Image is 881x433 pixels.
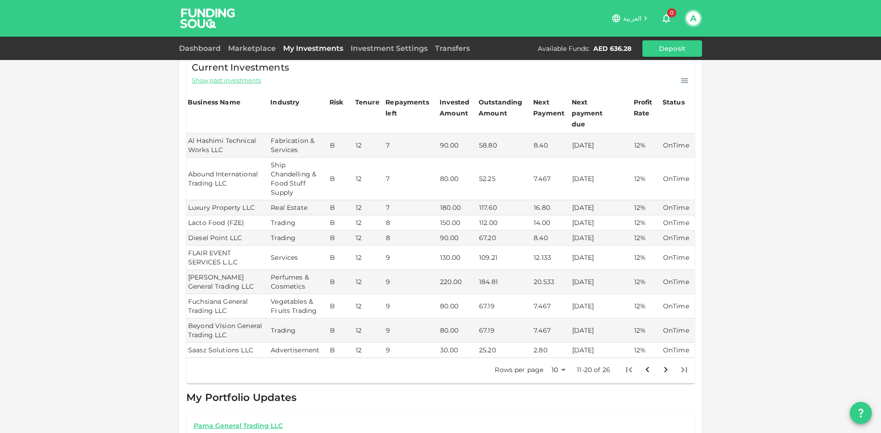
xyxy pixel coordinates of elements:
td: B [328,294,354,318]
p: Rows per page [495,365,543,374]
td: 8 [384,230,438,246]
div: Outstanding Amount [479,97,524,119]
td: Trading [269,215,328,230]
td: 12% [632,133,661,158]
div: Industry [270,97,299,108]
div: Invested Amount [440,97,476,119]
td: 109.21 [477,246,532,270]
td: 67.19 [477,294,532,318]
td: OnTime [661,230,695,246]
a: Pama General Trading LLC [194,422,687,430]
td: [DATE] [570,294,632,318]
div: Status [663,97,686,108]
td: B [328,318,354,343]
td: Beyond Vision General Trading LLC [186,318,269,343]
td: 12 [354,158,384,200]
td: [DATE] [570,246,632,270]
td: 12% [632,318,661,343]
td: [DATE] [570,270,632,294]
td: 8 [384,215,438,230]
td: 67.20 [477,230,532,246]
td: OnTime [661,294,695,318]
button: Deposit [642,40,702,57]
td: Diesel Point LLC [186,230,269,246]
td: Ship Chandelling & Food Stuff Supply [269,158,328,200]
td: 7 [384,133,438,158]
div: Repayments left [385,97,431,119]
td: 25.20 [477,343,532,358]
div: 10 [547,363,569,377]
td: 12.133 [532,246,570,270]
td: 12% [632,230,661,246]
span: 0 [667,8,676,17]
td: OnTime [661,215,695,230]
td: [DATE] [570,133,632,158]
button: Go to first page [620,361,638,379]
td: 12% [632,200,661,215]
td: Fuchsiana General Trading LLC [186,294,269,318]
td: 12% [632,215,661,230]
td: 90.00 [438,230,477,246]
td: 9 [384,318,438,343]
td: Vegetables & Fruits Trading [269,294,328,318]
td: [DATE] [570,230,632,246]
td: FLAIR EVENT SERVICES L.L.C [186,246,269,270]
td: 12 [354,230,384,246]
button: question [850,402,872,424]
td: OnTime [661,343,695,358]
span: My Portfolio Updates [186,391,296,404]
td: 7 [384,158,438,200]
td: OnTime [661,133,695,158]
td: 90.00 [438,133,477,158]
td: 12 [354,200,384,215]
div: Next payment due [572,97,618,130]
button: Go to next page [657,361,675,379]
td: 9 [384,343,438,358]
td: 12% [632,246,661,270]
td: 12 [354,133,384,158]
div: Tenure [355,97,379,108]
td: OnTime [661,246,695,270]
td: 180.00 [438,200,477,215]
td: 12 [354,318,384,343]
td: [DATE] [570,343,632,358]
td: 184.81 [477,270,532,294]
td: 12% [632,270,661,294]
div: Profit Rate [634,97,660,119]
td: [DATE] [570,200,632,215]
td: 20.533 [532,270,570,294]
td: 80.00 [438,318,477,343]
td: 150.00 [438,215,477,230]
td: B [328,230,354,246]
td: 112.00 [477,215,532,230]
td: B [328,133,354,158]
td: 9 [384,294,438,318]
div: Business Name [188,97,240,108]
td: 7.467 [532,318,570,343]
td: OnTime [661,318,695,343]
td: OnTime [661,200,695,215]
td: Luxury Property LLC [186,200,269,215]
div: Next Payment [533,97,569,119]
td: Trading [269,318,328,343]
td: 16.80 [532,200,570,215]
td: Al Hashimi Technical Works LLC [186,133,269,158]
td: 9 [384,270,438,294]
td: 80.00 [438,294,477,318]
td: B [328,215,354,230]
td: 8.40 [532,133,570,158]
td: 220.00 [438,270,477,294]
td: Advertisement [269,343,328,358]
a: Investment Settings [347,44,431,53]
button: Go to last page [675,361,693,379]
td: Trading [269,230,328,246]
span: Show past investments [192,76,261,85]
a: Transfers [431,44,474,53]
td: B [328,270,354,294]
td: 8.40 [532,230,570,246]
td: 12 [354,343,384,358]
